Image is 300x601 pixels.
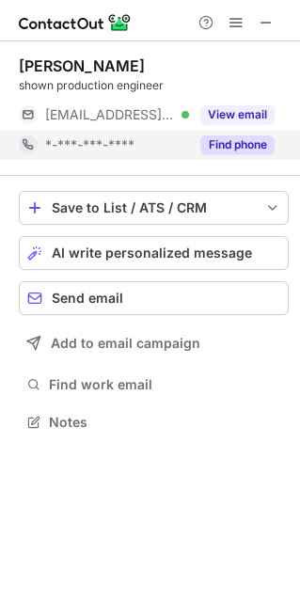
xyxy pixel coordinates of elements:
img: ContactOut v5.3.10 [19,11,132,34]
button: Send email [19,281,289,315]
span: Find work email [49,376,281,393]
div: Save to List / ATS / CRM [52,200,256,215]
div: [PERSON_NAME] [19,56,145,75]
button: Reveal Button [200,135,275,154]
button: Notes [19,409,289,435]
button: Find work email [19,372,289,398]
span: Add to email campaign [51,336,200,351]
button: Reveal Button [200,105,275,124]
button: Add to email campaign [19,326,289,360]
div: shown production engineer [19,77,289,94]
span: AI write personalized message [52,245,252,261]
span: [EMAIL_ADDRESS][DOMAIN_NAME] [45,106,175,123]
span: Send email [52,291,123,306]
button: AI write personalized message [19,236,289,270]
span: Notes [49,414,281,431]
button: save-profile-one-click [19,191,289,225]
